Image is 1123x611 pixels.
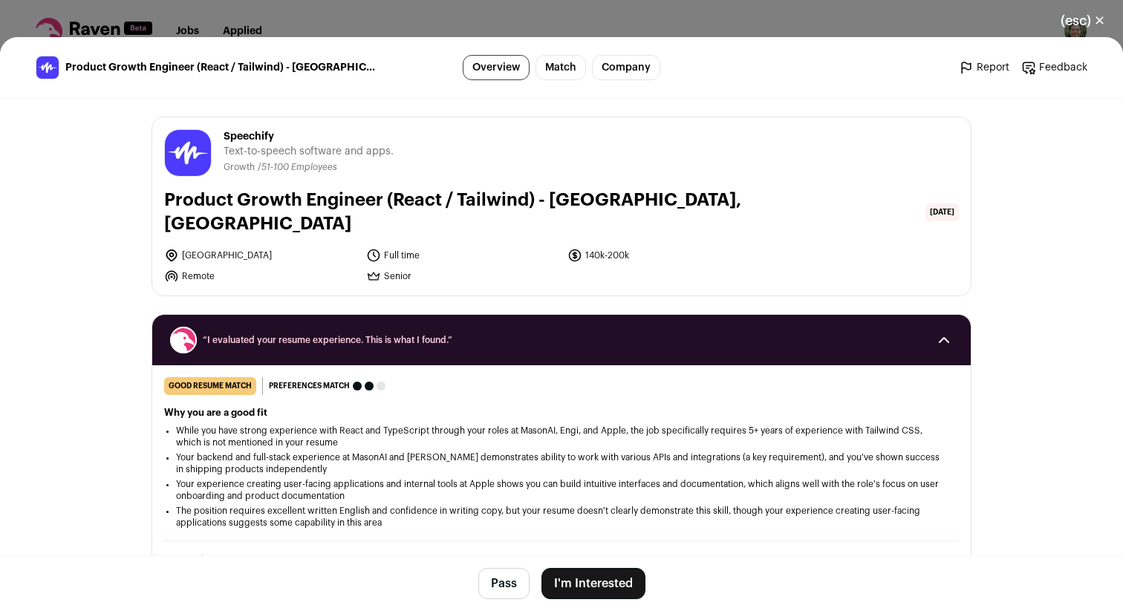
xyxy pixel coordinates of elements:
[959,60,1009,75] a: Report
[164,248,357,263] li: [GEOGRAPHIC_DATA]
[366,248,559,263] li: Full time
[176,451,947,475] li: Your backend and full-stack experience at MasonAI and [PERSON_NAME] demonstrates ability to work ...
[1043,4,1123,37] button: Close modal
[541,568,645,599] button: I'm Interested
[478,568,530,599] button: Pass
[164,553,959,568] h2: How this role matches your preferences
[269,379,350,393] span: Preferences match
[65,60,378,75] span: Product Growth Engineer (React / Tailwind) - [GEOGRAPHIC_DATA], [GEOGRAPHIC_DATA]
[164,377,256,395] div: good resume match
[164,269,357,284] li: Remote
[164,189,919,236] h1: Product Growth Engineer (React / Tailwind) - [GEOGRAPHIC_DATA], [GEOGRAPHIC_DATA]
[224,144,394,159] span: Text-to-speech software and apps.
[203,334,920,346] span: “I evaluated your resume experience. This is what I found.”
[925,203,959,221] span: [DATE]
[224,162,258,173] li: Growth
[36,56,59,79] img: 59b05ed76c69f6ff723abab124283dfa738d80037756823f9fc9e3f42b66bce3.jpg
[1021,60,1087,75] a: Feedback
[224,129,394,144] span: Speechify
[176,425,947,448] li: While you have strong experience with React and TypeScript through your roles at MasonAI, Engi, a...
[366,269,559,284] li: Senior
[592,55,660,80] a: Company
[258,162,337,173] li: /
[164,407,959,419] h2: Why you are a good fit
[176,478,947,502] li: Your experience creating user-facing applications and internal tools at Apple shows you can build...
[536,55,586,80] a: Match
[165,130,211,176] img: 59b05ed76c69f6ff723abab124283dfa738d80037756823f9fc9e3f42b66bce3.jpg
[567,248,761,263] li: 140k-200k
[176,505,947,529] li: The position requires excellent written English and confidence in writing copy, but your resume d...
[463,55,530,80] a: Overview
[261,163,337,171] span: 51-100 Employees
